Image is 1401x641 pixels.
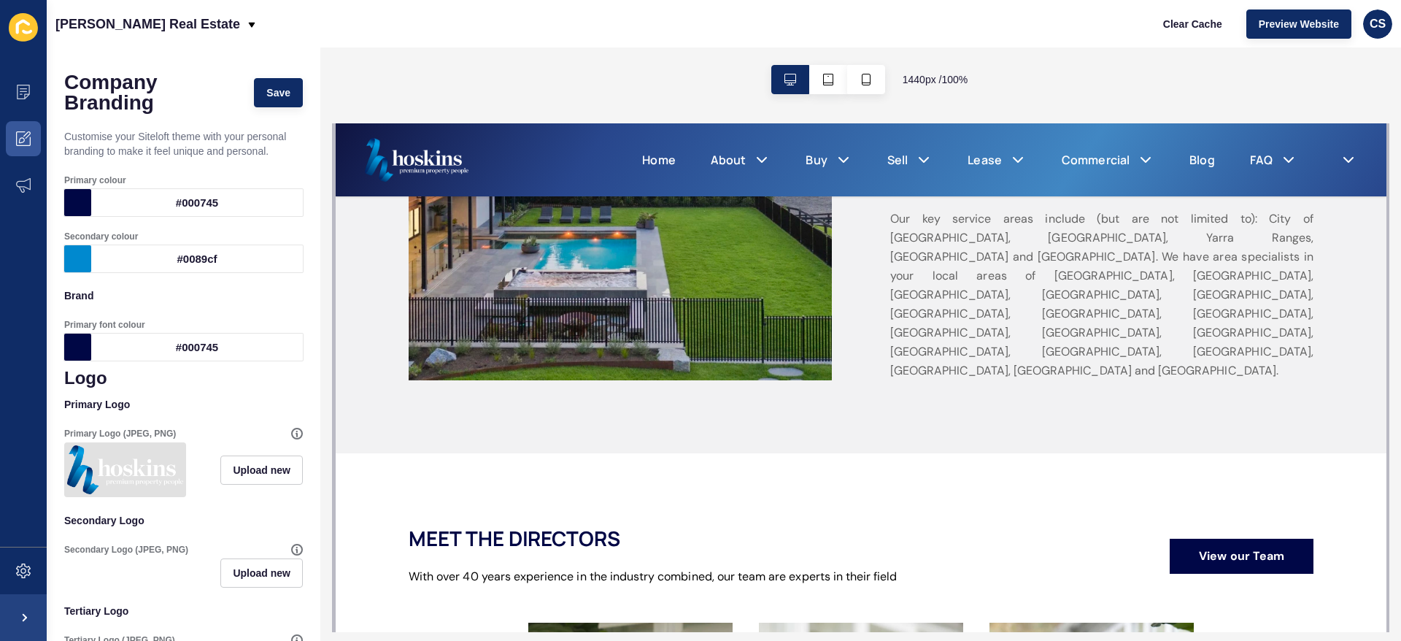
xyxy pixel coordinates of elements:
div: #000745 [91,334,303,361]
button: Upload new [220,559,303,588]
a: Sell [552,28,573,45]
a: Lease [632,28,666,45]
label: Primary font colour [64,319,145,331]
span: 1440 px / 100 % [903,72,968,87]
span: Upload new [233,566,290,580]
p: Primary Logo [64,388,303,421]
p: Tertiary Logo [64,595,303,627]
a: View our Team [834,415,978,450]
p: Customise your Siteloft theme with your personal branding to make it feel unique and personal. [64,120,303,167]
label: Primary colour [64,174,126,186]
img: Hoskins Real Estate Logo [29,15,133,58]
span: Save [266,85,290,100]
button: Preview Website [1246,9,1351,39]
label: Secondary colour [64,231,138,242]
span: CS [1370,17,1386,31]
a: Blog [854,28,879,45]
a: FAQ [914,28,937,45]
h1: Company Branding [64,72,239,113]
a: Buy [470,28,491,45]
button: Upload new [220,456,303,485]
p: Secondary Logo [64,504,303,537]
h1: Logo [64,368,303,388]
button: Clear Cache [1151,9,1235,39]
img: aadba7ced41afcb6119c57f79cc59e96.png [67,445,183,494]
span: Clear Cache [1163,17,1222,31]
div: #0089cf [91,245,303,272]
span: Preview Website [1259,17,1339,31]
a: About [375,28,411,45]
a: Home [306,28,340,45]
h2: MEET THE DIRECTORS [73,403,676,426]
span: Upload new [233,463,290,477]
a: Commercial [726,28,794,45]
p: [PERSON_NAME] Real Estate [55,6,240,42]
button: Save [254,78,303,107]
label: Secondary Logo (JPEG, PNG) [64,544,188,556]
label: Primary Logo (JPEG, PNG) [64,428,176,440]
div: #000745 [91,189,303,216]
p: Brand [64,280,303,312]
p: With over 40 years experience in the industry combined, our team are experts in their field [73,444,676,463]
